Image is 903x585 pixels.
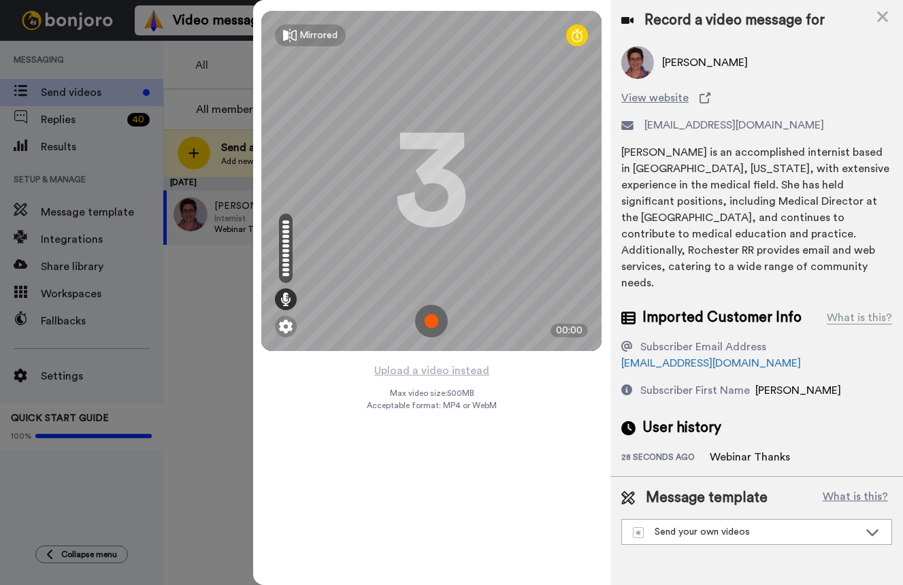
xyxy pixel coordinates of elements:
span: [PERSON_NAME] [755,385,841,396]
div: 28 seconds ago [621,452,710,465]
div: Subscriber First Name [640,382,750,399]
div: Send your own videos [633,525,859,539]
span: Acceptable format: MP4 or WebM [367,400,497,411]
span: User history [642,418,721,438]
a: View website [621,90,892,106]
div: What is this? [827,310,892,326]
button: What is this? [819,488,892,508]
div: Webinar Thanks [710,449,790,465]
div: Subscriber Email Address [640,339,766,355]
img: ic_record_start.svg [415,305,448,337]
img: demo-template.svg [633,527,644,538]
span: Max video size: 500 MB [389,388,474,399]
span: View website [621,90,689,106]
span: [EMAIL_ADDRESS][DOMAIN_NAME] [644,117,824,133]
span: Message template [646,488,768,508]
button: Upload a video instead [370,362,493,380]
div: 3 [394,130,469,232]
img: ic_gear.svg [279,320,293,333]
a: [EMAIL_ADDRESS][DOMAIN_NAME] [621,358,801,369]
div: 00:00 [551,324,588,337]
div: [PERSON_NAME] is an accomplished internist based in [GEOGRAPHIC_DATA], [US_STATE], with extensive... [621,144,892,291]
span: Imported Customer Info [642,307,802,328]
